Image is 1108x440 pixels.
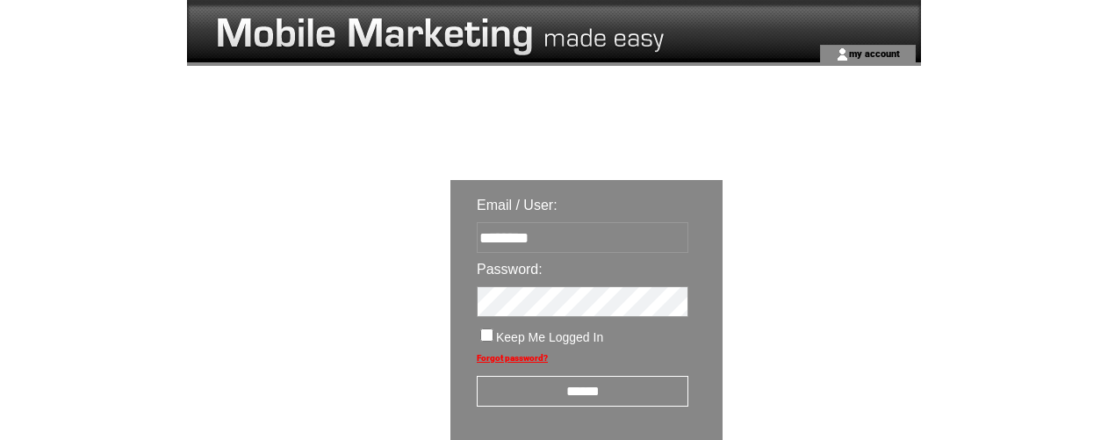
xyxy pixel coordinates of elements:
img: account_icon.gif [836,47,849,61]
span: Email / User: [477,198,558,213]
a: Forgot password? [477,353,548,363]
span: Keep Me Logged In [496,330,603,344]
span: Password: [477,262,543,277]
a: my account [849,47,900,59]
